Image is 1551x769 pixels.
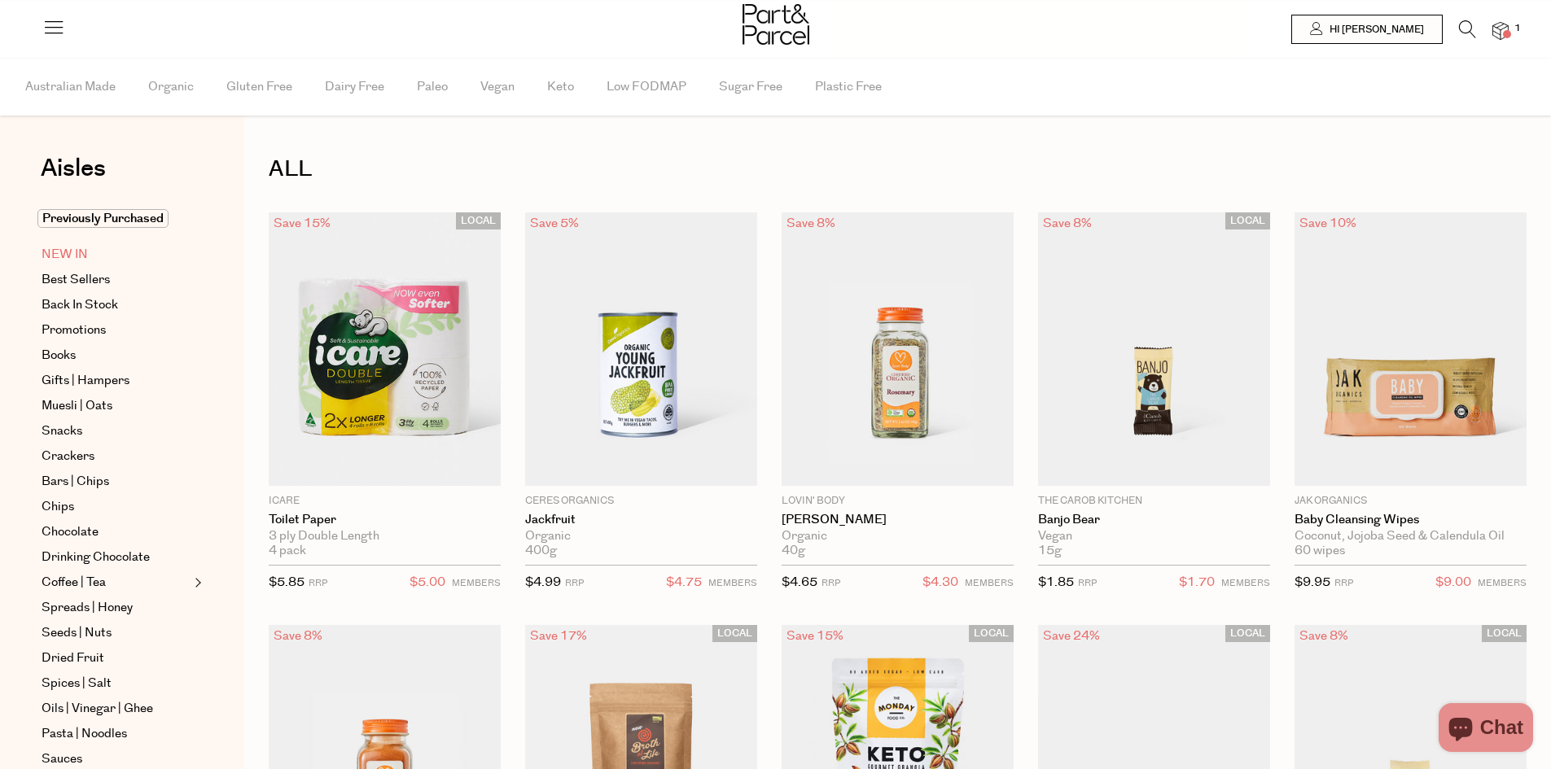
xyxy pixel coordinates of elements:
a: Books [42,346,190,365]
div: Save 8% [782,212,840,234]
div: Save 8% [269,625,327,647]
a: Banjo Bear [1038,513,1270,527]
span: Best Sellers [42,270,110,290]
span: 40g [782,544,805,558]
img: Baby Cleansing Wipes [1295,212,1527,486]
a: Spreads | Honey [42,598,190,618]
span: LOCAL [1225,625,1270,642]
a: NEW IN [42,245,190,264]
a: Oils | Vinegar | Ghee [42,699,190,719]
span: Seeds | Nuts [42,623,112,643]
div: Organic [525,529,757,544]
span: Keto [547,59,574,116]
span: Promotions [42,321,106,340]
a: Crackers [42,447,190,466]
span: LOCAL [1225,212,1270,229]
span: Coffee | Tea [42,573,106,592]
p: Ceres Organics [525,494,757,509]
span: 1 [1510,21,1525,36]
span: Pasta | Noodles [42,724,127,744]
span: $5.00 [410,572,445,593]
span: Australian Made [25,59,116,116]
p: Lovin' Body [782,494,1014,509]
span: 15g [1038,544,1062,558]
a: Drinking Chocolate [42,548,190,567]
div: Vegan [1038,529,1270,544]
span: Books [42,346,76,365]
span: $1.85 [1038,574,1074,591]
img: Banjo Bear [1038,212,1270,486]
p: Jak Organics [1295,494,1527,509]
div: Save 5% [525,212,584,234]
a: Gifts | Hampers [42,371,190,391]
span: Oils | Vinegar | Ghee [42,699,153,719]
small: RRP [1078,577,1097,589]
span: Spreads | Honey [42,598,133,618]
a: Spices | Salt [42,674,190,693]
span: LOCAL [456,212,501,229]
span: Low FODMAP [607,59,686,116]
a: Chocolate [42,522,190,542]
span: Aisles [41,151,106,186]
span: $4.30 [922,572,958,593]
small: MEMBERS [1221,577,1270,589]
a: Jackfruit [525,513,757,527]
span: LOCAL [969,625,1014,642]
small: MEMBERS [965,577,1014,589]
span: Chips [42,497,74,517]
small: RRP [309,577,327,589]
small: MEMBERS [708,577,757,589]
span: Bars | Chips [42,472,109,492]
a: Seeds | Nuts [42,623,190,643]
span: Gluten Free [226,59,292,116]
span: $5.85 [269,574,305,591]
a: Sauces [42,749,190,769]
small: RRP [565,577,584,589]
span: Vegan [480,59,515,116]
a: [PERSON_NAME] [782,513,1014,527]
small: RRP [1334,577,1353,589]
span: 4 pack [269,544,306,558]
span: $4.65 [782,574,817,591]
small: MEMBERS [452,577,501,589]
div: Save 17% [525,625,592,647]
span: Organic [148,59,194,116]
a: Dried Fruit [42,649,190,668]
a: Baby Cleansing Wipes [1295,513,1527,527]
button: Expand/Collapse Coffee | Tea [191,573,202,592]
img: Rosemary [782,212,1014,486]
div: Save 24% [1038,625,1105,647]
span: Muesli | Oats [42,396,112,416]
span: Previously Purchased [37,209,169,228]
a: Back In Stock [42,295,190,315]
h1: ALL [269,151,1527,188]
span: Snacks [42,422,82,441]
img: Toilet Paper [269,212,501,486]
img: Jackfruit [525,212,757,486]
span: Back In Stock [42,295,118,315]
a: Snacks [42,422,190,441]
span: Dairy Free [325,59,384,116]
span: Crackers [42,447,94,466]
div: Save 8% [1038,212,1097,234]
a: Hi [PERSON_NAME] [1291,15,1443,44]
a: Muesli | Oats [42,396,190,416]
span: $1.70 [1179,572,1215,593]
span: 400g [525,544,557,558]
small: RRP [822,577,840,589]
span: NEW IN [42,245,88,264]
span: $9.00 [1435,572,1471,593]
span: $4.75 [666,572,702,593]
a: Previously Purchased [42,209,190,229]
span: Sugar Free [719,59,782,116]
small: MEMBERS [1478,577,1527,589]
div: Save 8% [1295,625,1353,647]
inbox-online-store-chat: Shopify online store chat [1434,703,1538,756]
div: 3 ply Double Length [269,529,501,544]
div: Save 15% [269,212,335,234]
img: Part&Parcel [743,4,809,45]
span: Spices | Salt [42,674,112,693]
a: Bars | Chips [42,472,190,492]
a: Toilet Paper [269,513,501,527]
a: Promotions [42,321,190,340]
